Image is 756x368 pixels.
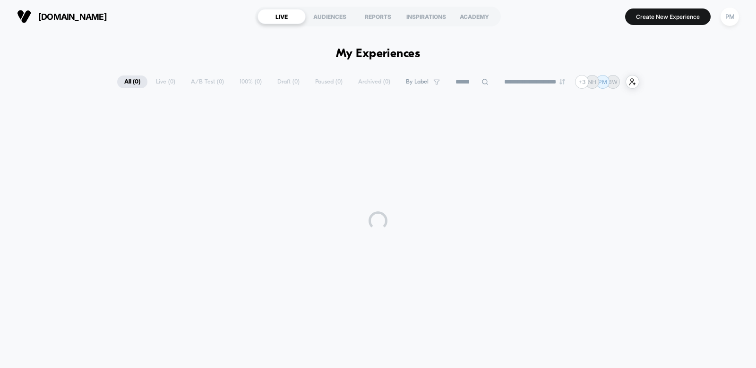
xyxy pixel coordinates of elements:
span: [DOMAIN_NAME] [38,12,107,22]
div: ACADEMY [450,9,498,24]
h1: My Experiences [336,47,421,61]
button: PM [718,7,742,26]
div: + 3 [575,75,589,89]
div: PM [721,8,739,26]
div: LIVE [258,9,306,24]
div: AUDIENCES [306,9,354,24]
p: PM [598,78,607,85]
img: Visually logo [17,9,31,24]
span: All ( 0 ) [117,75,147,88]
button: Create New Experience [625,8,711,25]
p: NH [588,78,596,85]
div: REPORTS [354,9,402,24]
img: end [559,79,565,84]
span: By Label [406,78,429,85]
p: BW [608,78,618,85]
div: INSPIRATIONS [402,9,450,24]
button: [DOMAIN_NAME] [14,9,110,24]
